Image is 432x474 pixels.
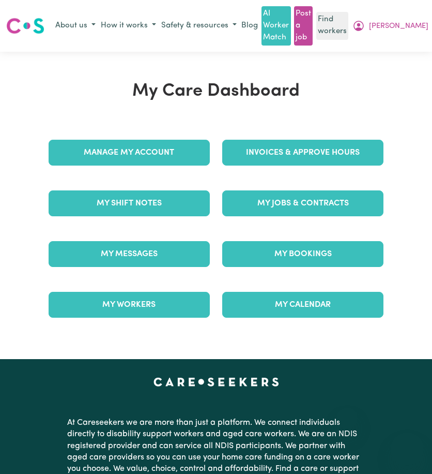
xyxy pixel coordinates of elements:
a: My Shift Notes [49,190,210,216]
a: Manage My Account [49,140,210,166]
button: Safety & resources [159,18,239,35]
span: [PERSON_NAME] [369,21,428,32]
a: AI Worker Match [261,6,290,46]
button: About us [53,18,98,35]
a: My Calendar [222,292,383,318]
a: Careseekers home page [153,378,279,386]
a: My Bookings [222,241,383,267]
img: Careseekers logo [6,17,44,35]
button: How it works [98,18,159,35]
a: Invoices & Approve Hours [222,140,383,166]
a: Careseekers logo [6,14,44,38]
button: My Account [350,17,431,35]
a: Find workers [316,12,348,40]
h1: My Care Dashboard [42,81,390,102]
a: My Jobs & Contracts [222,190,383,216]
a: My Workers [49,292,210,318]
a: Blog [239,18,260,34]
a: Post a job [294,6,313,46]
a: My Messages [49,241,210,267]
iframe: Close message [337,408,358,428]
iframe: Button to launch messaging window [391,433,424,466]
